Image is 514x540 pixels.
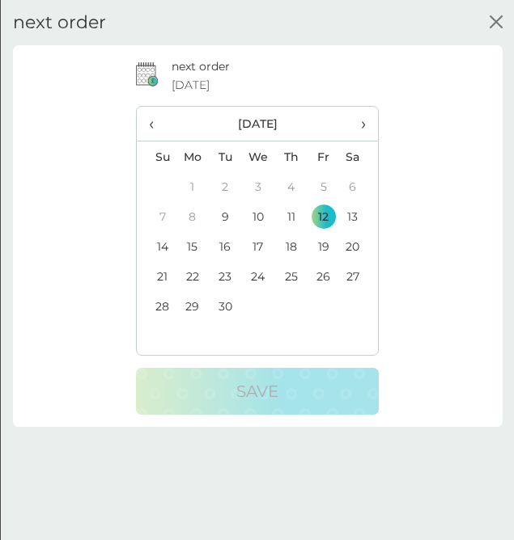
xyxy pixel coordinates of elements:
td: 30 [209,291,241,321]
span: › [351,107,365,141]
th: Mo [176,141,209,172]
td: 20 [339,231,377,261]
td: 27 [339,261,377,291]
p: next order [172,57,230,75]
td: 6 [339,171,377,201]
td: 28 [137,291,176,321]
td: 25 [274,261,307,291]
th: Th [274,141,307,172]
td: 12 [308,201,340,231]
td: 17 [241,231,275,261]
th: Tu [209,141,241,172]
th: Su [137,141,176,172]
button: Save [136,368,379,415]
td: 11 [274,201,307,231]
span: ‹ [149,107,164,141]
th: We [241,141,275,172]
td: 14 [137,231,176,261]
th: [DATE] [176,107,340,141]
td: 5 [308,171,340,201]
td: 15 [176,231,209,261]
td: 4 [274,171,307,201]
h2: next order [12,12,105,33]
td: 1 [176,171,209,201]
td: 24 [241,261,275,291]
td: 8 [176,201,209,231]
td: 22 [176,261,209,291]
td: 10 [241,201,275,231]
span: [DATE] [172,76,210,94]
td: 16 [209,231,241,261]
p: Save [236,378,278,404]
td: 2 [209,171,241,201]
td: 19 [308,231,340,261]
td: 18 [274,231,307,261]
td: 29 [176,291,209,321]
td: 3 [241,171,275,201]
td: 9 [209,201,241,231]
td: 23 [209,261,241,291]
td: 7 [137,201,176,231]
td: 21 [137,261,176,291]
td: 26 [308,261,340,291]
th: Sa [339,141,377,172]
th: Fr [308,141,340,172]
button: close [489,15,502,31]
td: 13 [339,201,377,231]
